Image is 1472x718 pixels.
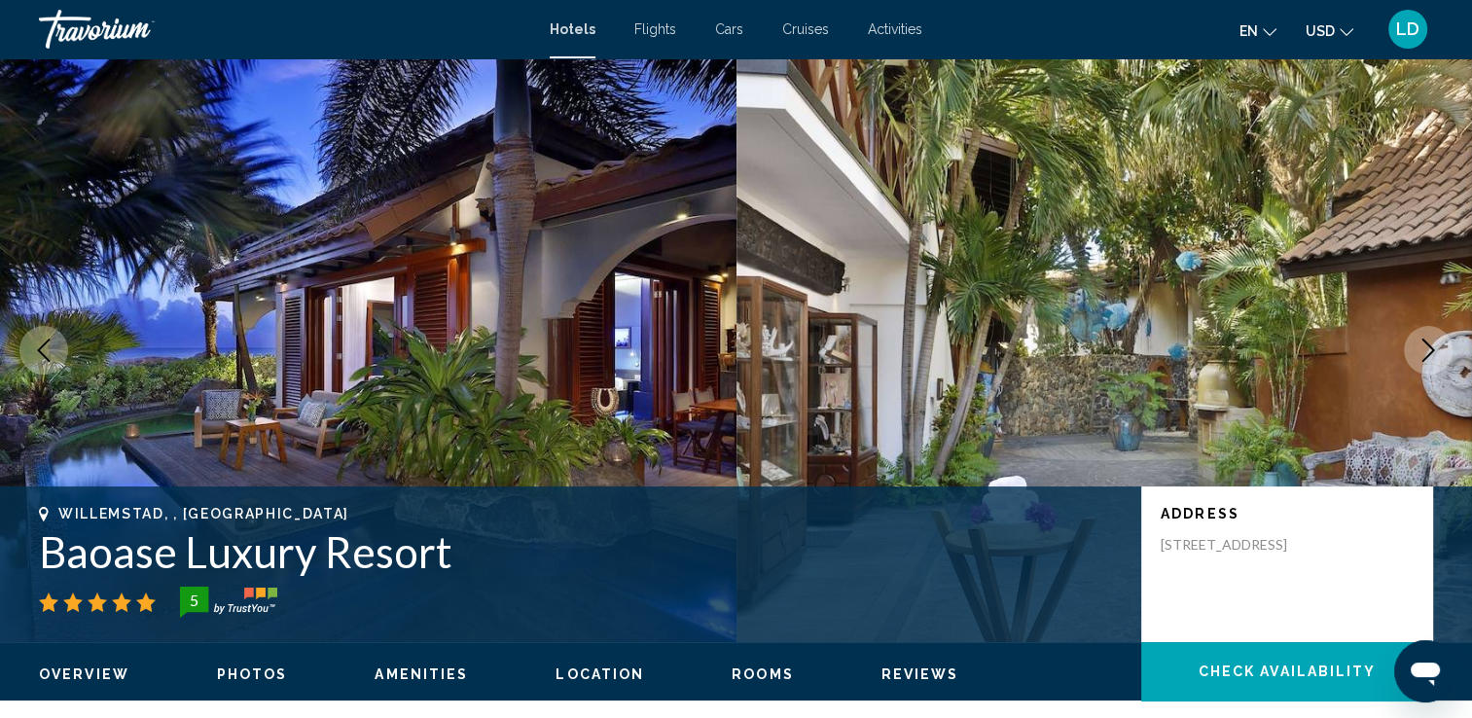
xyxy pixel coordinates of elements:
p: Address [1161,506,1414,521]
button: Previous image [19,326,68,375]
span: Willemstad, , [GEOGRAPHIC_DATA] [58,506,349,521]
button: Check Availability [1141,642,1433,700]
button: Reviews [881,665,959,683]
span: USD [1306,23,1335,39]
a: Cruises [782,21,829,37]
h1: Baoase Luxury Resort [39,526,1122,577]
a: Flights [634,21,676,37]
a: Cars [715,21,743,37]
span: LD [1396,19,1419,39]
button: Change currency [1306,17,1353,45]
button: Location [556,665,644,683]
span: en [1239,23,1258,39]
span: Reviews [881,666,959,682]
button: Next image [1404,326,1453,375]
p: [STREET_ADDRESS] [1161,536,1316,554]
a: Travorium [39,10,530,49]
a: Activities [868,21,922,37]
button: Rooms [732,665,794,683]
iframe: Button to launch messaging window [1394,640,1456,702]
button: User Menu [1382,9,1433,50]
span: Check Availability [1199,664,1377,680]
span: Rooms [732,666,794,682]
img: trustyou-badge-hor.svg [180,587,277,618]
button: Change language [1239,17,1276,45]
span: Amenities [375,666,468,682]
span: Location [556,666,644,682]
button: Overview [39,665,129,683]
a: Hotels [550,21,595,37]
span: Overview [39,666,129,682]
span: Photos [217,666,288,682]
div: 5 [174,589,213,612]
button: Amenities [375,665,468,683]
button: Photos [217,665,288,683]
